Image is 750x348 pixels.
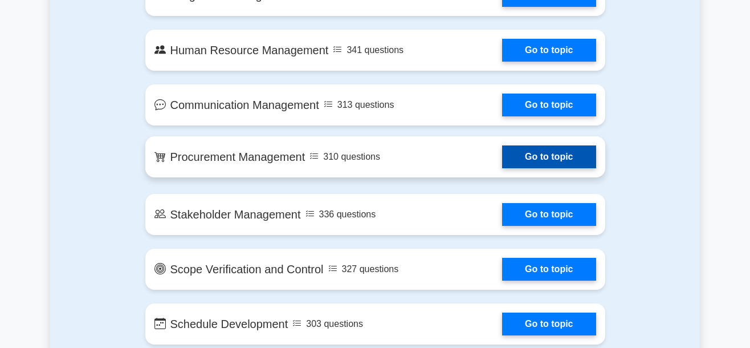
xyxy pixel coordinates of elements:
a: Go to topic [502,145,596,168]
a: Go to topic [502,94,596,116]
a: Go to topic [502,39,596,62]
a: Go to topic [502,258,596,281]
a: Go to topic [502,203,596,226]
a: Go to topic [502,313,596,335]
